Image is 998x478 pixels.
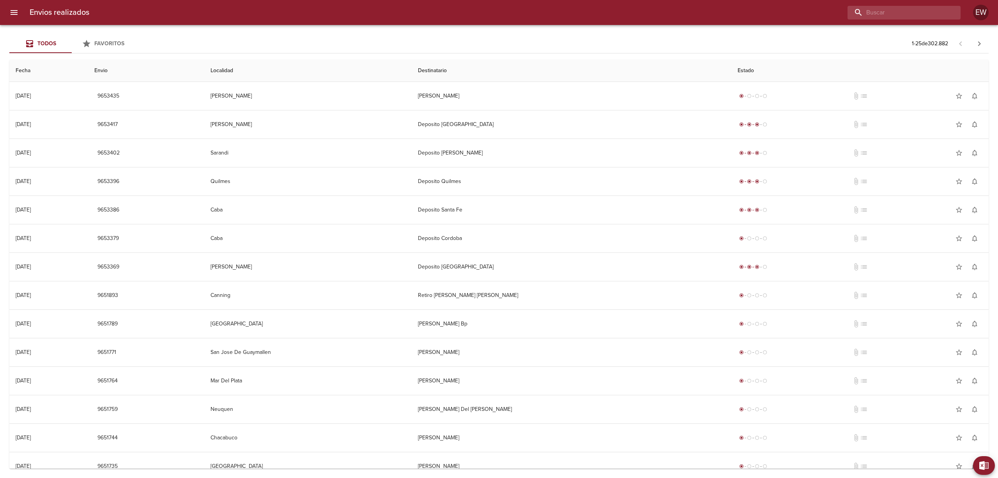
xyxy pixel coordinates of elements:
[951,373,967,389] button: Agregar a favoritos
[738,121,769,128] div: En viaje
[860,121,868,128] span: No tiene pedido asociado
[16,406,31,412] div: [DATE]
[738,434,769,442] div: Generado
[412,196,731,224] td: Deposito Santa Fe
[94,374,121,388] button: 9651764
[94,203,122,217] button: 9653386
[94,260,122,274] button: 9653369
[747,151,752,155] span: radio_button_checked
[738,206,769,214] div: En viaje
[747,293,752,298] span: radio_button_unchecked
[971,178,979,185] span: notifications_none
[412,338,731,366] td: [PERSON_NAME]
[860,348,868,356] span: No tiene pedido asociado
[204,310,412,338] td: [GEOGRAPHIC_DATA]
[739,236,744,241] span: radio_button_checked
[755,179,759,184] span: radio_button_checked
[747,378,752,383] span: radio_button_unchecked
[763,208,767,212] span: radio_button_unchecked
[971,405,979,413] span: notifications_none
[16,235,31,242] div: [DATE]
[763,293,767,298] span: radio_button_unchecked
[747,179,752,184] span: radio_button_checked
[967,430,982,446] button: Activar notificaciones
[94,288,121,303] button: 9651893
[971,92,979,100] span: notifications_none
[763,435,767,440] span: radio_button_unchecked
[738,377,769,385] div: Generado
[973,5,989,20] div: Abrir información de usuario
[971,320,979,328] span: notifications_none
[860,206,868,214] span: No tiene pedido asociado
[204,110,412,139] td: [PERSON_NAME]
[852,462,860,470] span: No tiene documentos adjuntos
[951,430,967,446] button: Agregar a favoritos
[951,174,967,189] button: Agregar a favoritos
[763,407,767,412] span: radio_button_unchecked
[951,39,970,47] span: Pagina anterior
[9,34,134,53] div: Tabs Envios
[97,148,120,158] span: 9653402
[755,151,759,155] span: radio_button_checked
[738,178,769,185] div: En viaje
[755,208,759,212] span: radio_button_checked
[971,121,979,128] span: notifications_none
[94,146,123,160] button: 9653402
[204,338,412,366] td: San Jose De Guaymallen
[204,60,412,82] th: Localidad
[738,149,769,157] div: En viaje
[755,265,759,269] span: radio_button_checked
[951,259,967,275] button: Agregar a favoritos
[955,178,963,185] span: star_border
[852,206,860,214] span: No tiene documentos adjuntos
[973,5,989,20] div: EW
[971,206,979,214] span: notifications_none
[763,179,767,184] span: radio_button_unchecked
[747,464,752,469] span: radio_button_unchecked
[94,174,122,189] button: 9653396
[94,89,122,103] button: 9653435
[747,265,752,269] span: radio_button_checked
[747,322,752,326] span: radio_button_unchecked
[951,145,967,161] button: Agregar a favoritos
[763,122,767,127] span: radio_button_unchecked
[852,320,860,328] span: No tiene documentos adjuntos
[973,456,995,475] button: Exportar Excel
[747,350,752,355] span: radio_button_unchecked
[970,34,989,53] span: Pagina siguiente
[755,122,759,127] span: radio_button_checked
[739,322,744,326] span: radio_button_checked
[412,167,731,195] td: Deposito Quilmes
[731,60,989,82] th: Estado
[763,265,767,269] span: radio_button_unchecked
[16,206,31,213] div: [DATE]
[852,92,860,100] span: No tiene documentos adjuntos
[967,345,982,360] button: Activar notificaciones
[739,151,744,155] span: radio_button_checked
[967,231,982,246] button: Activar notificaciones
[16,320,31,327] div: [DATE]
[204,424,412,452] td: Chacabuco
[16,178,31,185] div: [DATE]
[967,145,982,161] button: Activar notificaciones
[9,60,88,82] th: Fecha
[971,377,979,385] span: notifications_none
[16,92,31,99] div: [DATE]
[951,288,967,303] button: Agregar a favoritos
[951,458,967,474] button: Agregar a favoritos
[30,6,89,19] h6: Envios realizados
[204,167,412,195] td: Quilmes
[412,367,731,395] td: [PERSON_NAME]
[860,92,868,100] span: No tiene pedido asociado
[971,235,979,242] span: notifications_none
[94,402,121,417] button: 9651759
[951,345,967,360] button: Agregar a favoritos
[967,174,982,189] button: Activar notificaciones
[860,320,868,328] span: No tiene pedido asociado
[738,320,769,328] div: Generado
[94,459,121,474] button: 9651735
[955,235,963,242] span: star_border
[852,178,860,185] span: No tiene documentos adjuntos
[852,377,860,385] span: No tiene documentos adjuntos
[16,463,31,469] div: [DATE]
